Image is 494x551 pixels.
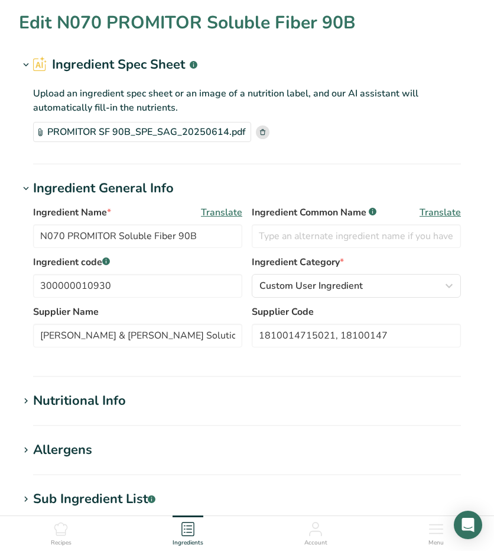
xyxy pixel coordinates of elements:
[33,55,197,75] h2: Ingredient Spec Sheet
[201,205,242,220] span: Translate
[33,489,155,509] div: Sub Ingredient List
[51,539,71,547] span: Recipes
[420,205,461,220] span: Translate
[33,391,126,411] div: Nutritional Info
[454,511,482,539] div: Open Intercom Messenger
[33,224,242,248] input: Type your ingredient name here
[33,305,242,319] label: Supplier Name
[33,205,111,220] span: Ingredient Name
[33,440,92,460] div: Allergens
[252,224,461,248] input: Type an alternate ingredient name if you have
[252,305,461,319] label: Supplier Code
[173,516,203,548] a: Ingredients
[33,86,461,115] p: Upload an ingredient spec sheet or an image of a nutrition label, and our AI assistant will autom...
[33,122,251,142] div: PROMITOR SF 90B_SPE_SAG_20250614.pdf
[33,179,174,198] div: Ingredient General Info
[33,324,242,347] input: Type your supplier name here
[428,539,444,547] span: Menu
[33,274,242,298] input: Type your ingredient code here
[33,255,242,269] label: Ingredient code
[252,255,461,269] label: Ingredient Category
[304,516,327,548] a: Account
[252,205,376,220] span: Ingredient Common Name
[304,539,327,547] span: Account
[51,516,71,548] a: Recipes
[19,9,356,36] h1: Edit N070 PROMITOR Soluble Fiber 90B
[252,274,461,298] button: Custom User Ingredient
[252,324,461,347] input: Type your supplier code here
[173,539,203,547] span: Ingredients
[259,279,363,293] span: Custom User Ingredient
